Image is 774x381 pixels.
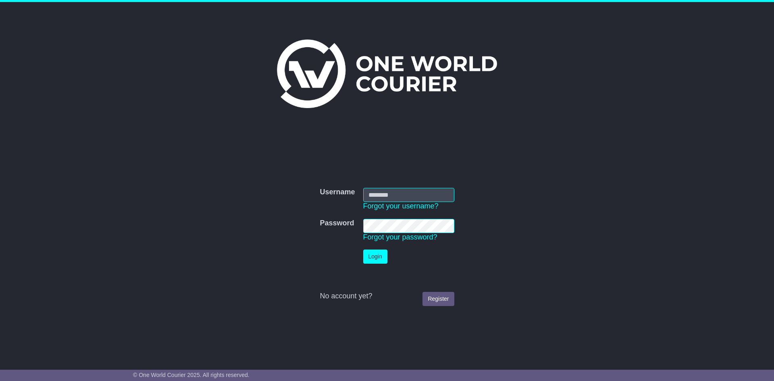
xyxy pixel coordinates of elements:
a: Forgot your username? [363,202,439,210]
a: Forgot your password? [363,233,437,241]
div: No account yet? [320,292,454,301]
label: Username [320,188,355,197]
a: Register [422,292,454,306]
button: Login [363,250,387,264]
img: One World [277,40,497,108]
span: © One World Courier 2025. All rights reserved. [133,372,250,378]
label: Password [320,219,354,228]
